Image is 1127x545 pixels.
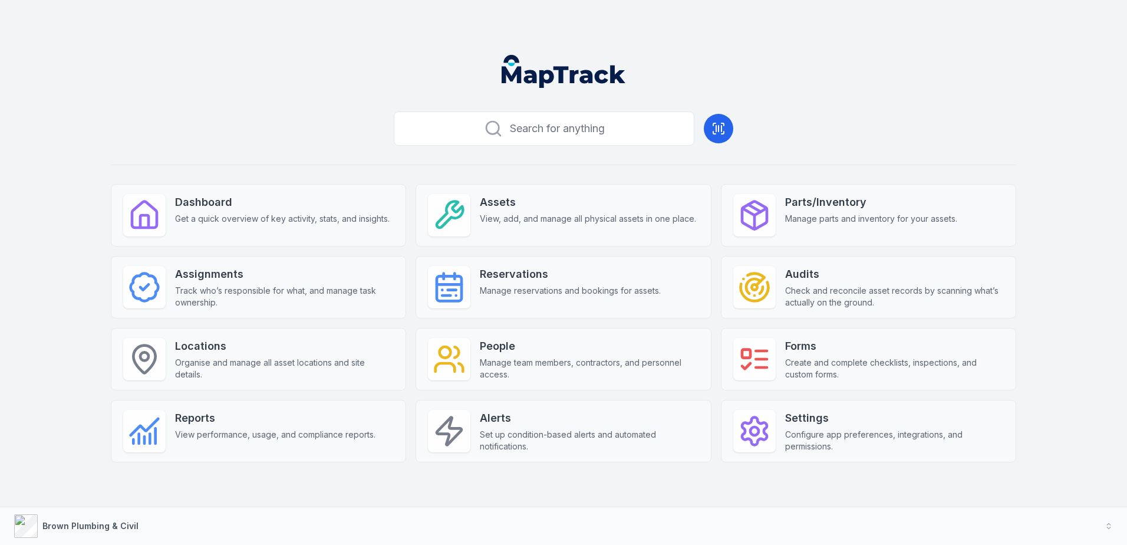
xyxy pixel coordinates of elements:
[510,120,605,137] span: Search for anything
[175,285,394,308] span: Track who’s responsible for what, and manage task ownership.
[416,328,711,390] a: PeopleManage team members, contractors, and personnel access.
[175,429,375,441] span: View performance, usage, and compliance reports.
[394,111,694,146] button: Search for anything
[416,184,711,247] a: AssetsView, add, and manage all physical assets in one place.
[480,266,661,283] strong: Reservations
[480,429,698,452] span: Set up condition-based alerts and automated notifications.
[721,184,1016,247] a: Parts/InventoryManage parts and inventory for your assets.
[721,328,1016,390] a: FormsCreate and complete checklists, inspections, and custom forms.
[416,256,711,319] a: ReservationsManage reservations and bookings for assets.
[175,357,394,380] span: Organise and manage all asset locations and site details.
[785,194,957,211] strong: Parts/Inventory
[480,357,698,380] span: Manage team members, contractors, and personnel access.
[785,429,1004,452] span: Configure app preferences, integrations, and permissions.
[111,184,406,247] a: DashboardGet a quick overview of key activity, stats, and insights.
[175,194,390,211] strong: Dashboard
[175,266,394,283] strong: Assignments
[785,213,957,225] span: Manage parts and inventory for your assets.
[480,285,661,297] span: Manage reservations and bookings for assets.
[721,400,1016,462] a: SettingsConfigure app preferences, integrations, and permissions.
[483,55,644,88] nav: Global
[111,256,406,319] a: AssignmentsTrack who’s responsible for what, and manage task ownership.
[785,266,1004,283] strong: Audits
[416,400,711,462] a: AlertsSet up condition-based alerts and automated notifications.
[175,410,375,426] strong: Reports
[785,357,1004,380] span: Create and complete checklists, inspections, and custom forms.
[111,328,406,390] a: LocationsOrganise and manage all asset locations and site details.
[721,256,1016,319] a: AuditsCheck and reconcile asset records by scanning what’s actually on the ground.
[785,338,1004,354] strong: Forms
[785,410,1004,426] strong: Settings
[480,213,696,225] span: View, add, and manage all physical assets in one place.
[480,194,696,211] strong: Assets
[785,285,1004,308] span: Check and reconcile asset records by scanning what’s actually on the ground.
[480,410,698,426] strong: Alerts
[480,338,698,354] strong: People
[42,521,139,531] strong: Brown Plumbing & Civil
[111,400,406,462] a: ReportsView performance, usage, and compliance reports.
[175,213,390,225] span: Get a quick overview of key activity, stats, and insights.
[175,338,394,354] strong: Locations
